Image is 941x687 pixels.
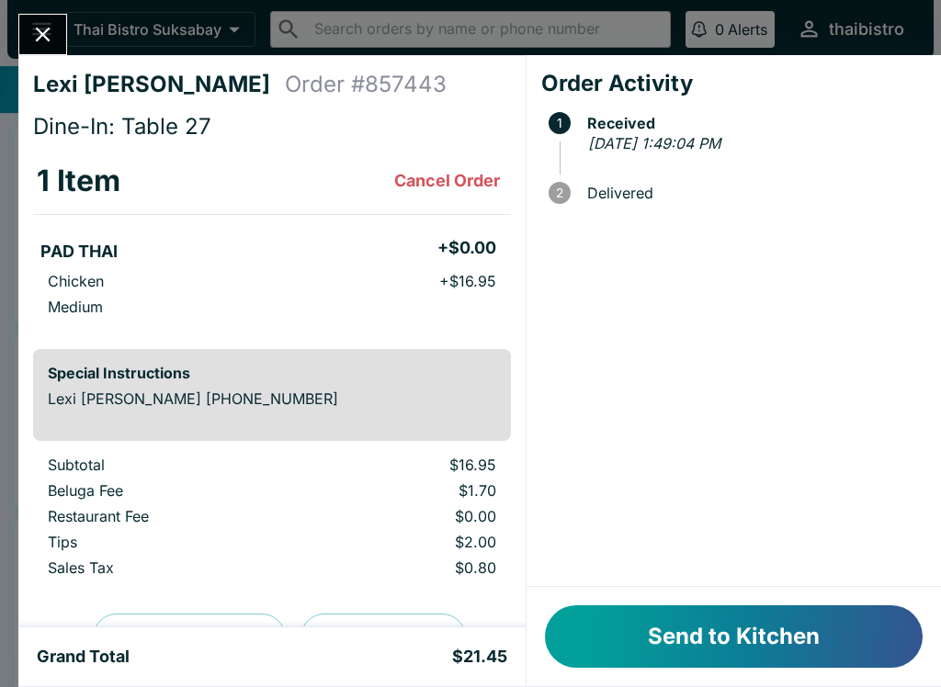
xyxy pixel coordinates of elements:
p: Sales Tax [48,558,291,577]
table: orders table [33,456,511,584]
span: Dine-In: Table 27 [33,113,211,140]
em: [DATE] 1:49:04 PM [588,134,720,152]
p: $2.00 [321,533,495,551]
h3: 1 Item [37,163,120,199]
button: Close [19,15,66,54]
button: Cancel Order [387,163,507,199]
h4: Lexi [PERSON_NAME] [33,71,285,98]
p: + $16.95 [439,272,496,290]
h4: Order Activity [541,70,926,97]
span: Received [578,115,926,131]
text: 1 [557,116,562,130]
table: orders table [33,148,511,334]
h6: Special Instructions [48,364,496,382]
p: Lexi [PERSON_NAME] [PHONE_NUMBER] [48,389,496,408]
h5: + $0.00 [437,237,496,259]
p: Beluga Fee [48,481,291,500]
p: Tips [48,533,291,551]
h5: PAD THAI [40,241,118,263]
h4: Order # 857443 [285,71,447,98]
p: Chicken [48,272,104,290]
span: Delivered [578,185,926,201]
text: 2 [556,186,563,200]
h5: $21.45 [452,646,507,668]
p: Medium [48,298,103,316]
button: Print Receipt [300,614,466,661]
h5: Grand Total [37,646,130,668]
p: $0.00 [321,507,495,525]
button: Preview Receipt [93,614,286,661]
p: Subtotal [48,456,291,474]
p: Restaurant Fee [48,507,291,525]
p: $16.95 [321,456,495,474]
p: $0.80 [321,558,495,577]
p: $1.70 [321,481,495,500]
button: Send to Kitchen [545,605,923,668]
